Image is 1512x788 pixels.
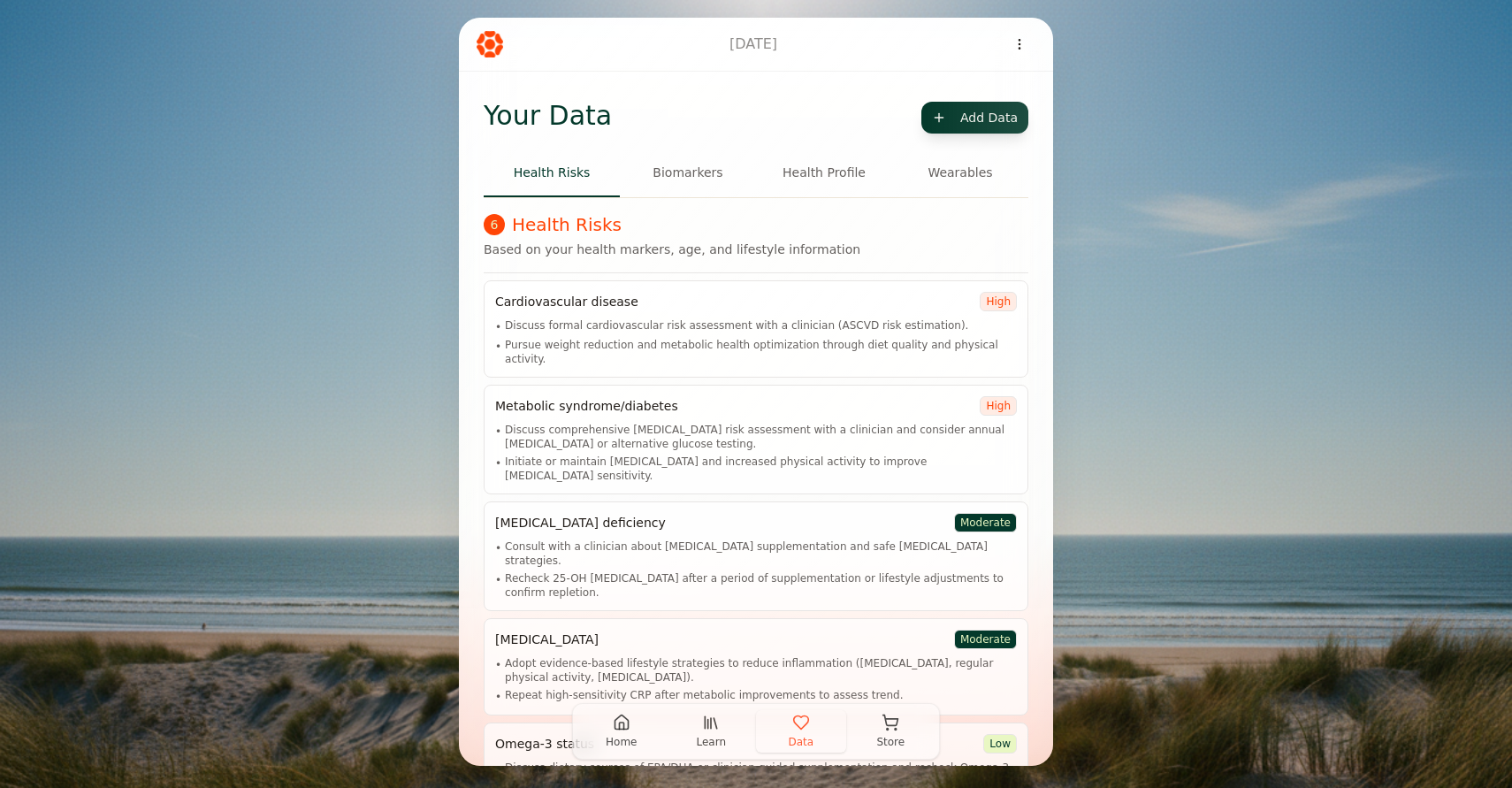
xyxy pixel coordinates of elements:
[954,513,1017,532] span: moderate
[606,735,637,749] span: Home
[484,100,612,132] h1: Your Data
[495,293,638,310] h4: Cardiovascular disease
[505,571,1017,600] span: Recheck 25-OH [MEDICAL_DATA] after a period of supplementation or lifestyle adjustments to confir...
[484,149,620,197] button: Health Risks
[495,425,501,439] span: •
[954,630,1017,649] span: moderate
[756,149,892,197] button: Health Profile
[495,631,599,648] h4: [MEDICAL_DATA]
[505,539,1017,568] span: Consult with a clinician about [MEDICAL_DATA] supplementation and safe [MEDICAL_DATA] strategies.
[505,338,1017,366] span: Pursue weight reduction and metabolic health optimization through diet quality and physical activ...
[921,102,1028,134] button: Add Data
[495,690,501,704] span: •
[505,423,1017,451] span: Discuss comprehensive [MEDICAL_DATA] risk assessment with a clinician and consider annual [MEDICA...
[495,735,594,753] h4: Omega-3 status
[788,735,813,749] span: Data
[505,688,903,702] span: Repeat high-sensitivity CRP after metabolic improvements to assess trend.
[495,573,501,587] span: •
[980,292,1017,311] span: high
[495,320,501,334] span: •
[876,735,905,749] span: Store
[892,149,1028,197] button: Wearables
[495,658,501,672] span: •
[495,397,678,415] h4: Metabolic syndrome/diabetes
[729,34,777,55] h1: [DATE]
[505,455,1017,483] span: Initiate or maintain [MEDICAL_DATA] and increased physical activity to improve [MEDICAL_DATA] sen...
[505,656,1017,685] span: Adopt evidence-based lifestyle strategies to reduce inflammation ([MEDICAL_DATA], regular physica...
[484,214,505,235] span: 6
[620,149,756,197] button: Biomarkers
[505,318,968,333] span: Discuss formal cardiovascular risk assessment with a clinician (ASCVD risk estimation).
[495,762,501,777] span: •
[980,396,1017,416] span: high
[512,212,622,237] h3: Health Risks
[495,340,501,354] span: •
[495,514,666,532] h4: [MEDICAL_DATA] deficiency
[484,241,1028,258] p: Based on your health markers, age, and lifestyle information
[495,456,501,471] span: •
[477,31,503,57] img: Everlast Logo
[696,735,726,749] span: Learn
[495,541,501,555] span: •
[983,734,1017,754] span: low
